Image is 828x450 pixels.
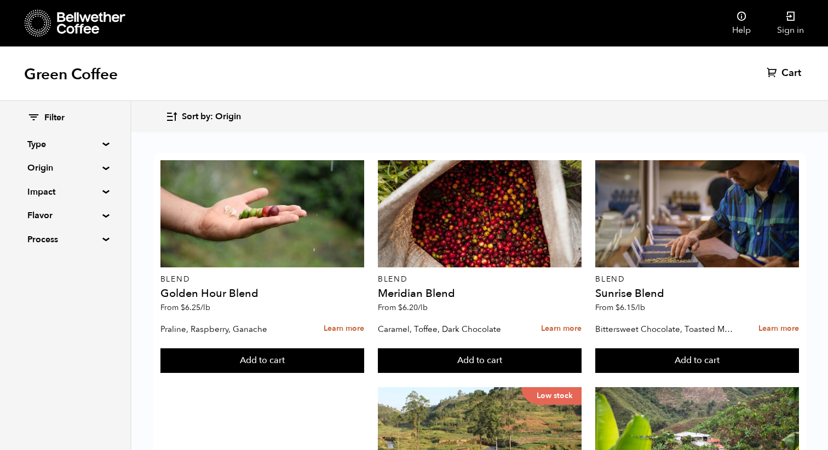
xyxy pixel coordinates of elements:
summary: Process [27,233,103,246]
span: From [378,302,428,313]
a: Cart [767,67,804,80]
div: v 4.0.25 [31,17,54,26]
div: Domain Overview [42,65,98,72]
span: /lb [635,302,645,313]
button: Add to cart [378,348,582,373]
div: Domain: [DOMAIN_NAME] [28,28,120,37]
a: Learn more [324,317,364,341]
summary: Impact [27,185,103,198]
bdi: 6.25 [181,302,210,313]
p: Bittersweet Chocolate, Toasted Marshmallow, Candied Orange, Praline [595,321,734,337]
p: Caramel, Toffee, Dark Chocolate [378,321,516,337]
span: From [160,302,210,313]
p: Blend [595,276,799,283]
span: /lb [418,302,428,313]
span: Sort by: Origin [182,111,241,123]
p: Praline, Raspberry, Ganache [160,321,299,337]
span: /lb [200,302,210,313]
div: Keywords by Traffic [121,65,185,72]
span: $ [398,302,403,313]
a: Learn more [541,317,582,341]
img: tab_domain_overview_orange.svg [30,63,38,72]
img: tab_keywords_by_traffic_grey.svg [109,63,118,72]
img: website_grey.svg [18,28,26,37]
h1: Green Coffee [24,65,118,84]
span: $ [616,302,620,313]
img: logo_orange.svg [18,17,26,26]
p: Blend [160,276,364,283]
summary: Flavor [27,209,103,222]
bdi: 6.20 [398,302,428,313]
span: $ [181,302,185,313]
summary: Type [27,138,103,151]
bdi: 6.15 [616,302,645,313]
p: Low stock [521,387,582,405]
button: Add to cart [595,348,799,373]
span: Filter [44,112,65,124]
p: Blend [378,276,582,283]
h4: Golden Hour Blend [160,288,364,299]
summary: Origin [27,161,103,174]
span: From [595,302,645,313]
a: Learn more [758,317,799,341]
button: Sort by: Origin [165,104,241,130]
h4: Meridian Blend [378,288,582,299]
h4: Sunrise Blend [595,288,799,299]
span: Cart [781,67,801,80]
button: Add to cart [160,348,364,373]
